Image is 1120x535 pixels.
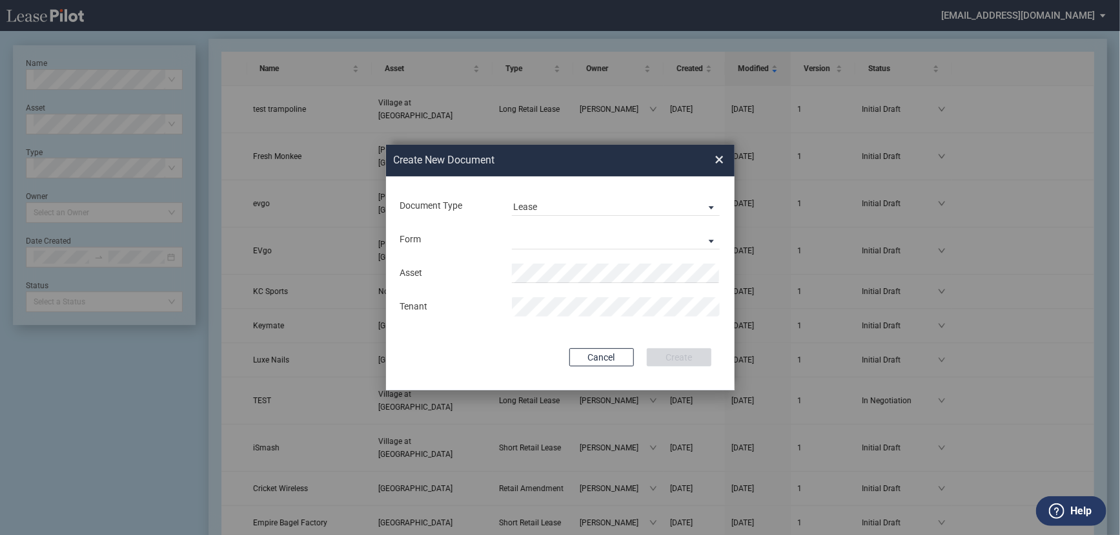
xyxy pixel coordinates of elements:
label: Help [1070,503,1092,519]
div: Lease [513,202,537,212]
h2: Create New Document [394,153,669,167]
div: Document Type [392,200,504,213]
div: Tenant [392,300,504,313]
md-dialog: Create New ... [386,145,735,390]
span: × [715,150,724,171]
div: Form [392,233,504,246]
div: Asset [392,267,504,280]
button: Cancel [569,348,634,366]
md-select: Lease Form [512,230,720,249]
button: Create [647,348,711,366]
md-select: Document Type: Lease [512,196,720,216]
